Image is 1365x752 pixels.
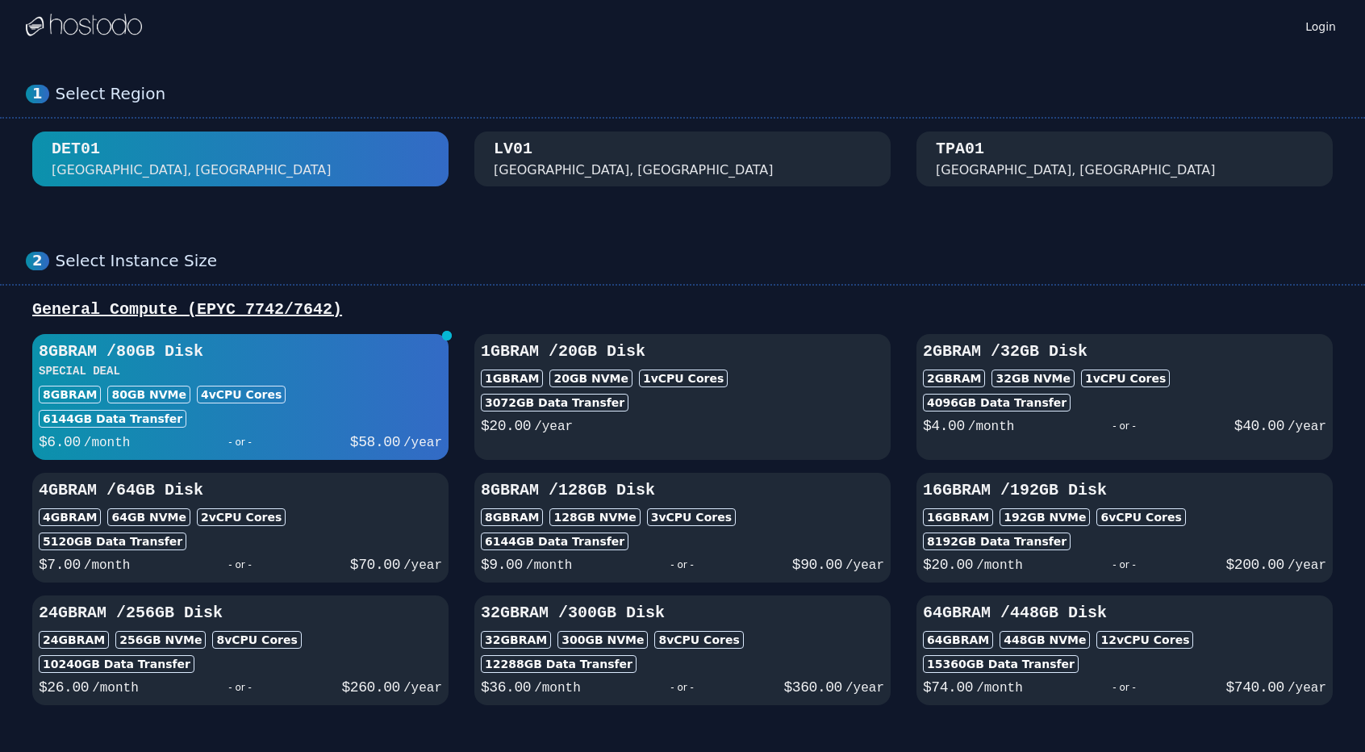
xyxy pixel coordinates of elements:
[923,508,993,526] div: 16GB RAM
[549,508,640,526] div: 128 GB NVMe
[916,595,1333,705] button: 64GBRAM /448GB Disk64GBRAM448GB NVMe12vCPU Cores15360GB Data Transfer$74.00/month- or -$740.00/year
[923,679,973,696] span: $ 74.00
[56,84,1339,104] div: Select Region
[976,558,1023,573] span: /month
[923,602,1326,625] h3: 64GB RAM / 448 GB Disk
[647,508,736,526] div: 3 vCPU Cores
[197,508,286,526] div: 2 vCPU Cores
[481,602,884,625] h3: 32GB RAM / 300 GB Disk
[481,533,628,550] div: 6144 GB Data Transfer
[916,334,1333,460] button: 2GBRAM /32GB Disk2GBRAM32GB NVMe1vCPU Cores4096GB Data Transfer$4.00/month- or -$40.00/year
[52,161,332,180] div: [GEOGRAPHIC_DATA], [GEOGRAPHIC_DATA]
[481,394,628,412] div: 3072 GB Data Transfer
[139,676,342,699] div: - or -
[1000,508,1090,526] div: 192 GB NVMe
[39,479,442,502] h3: 4GB RAM / 64 GB Disk
[39,508,101,526] div: 4GB RAM
[474,334,891,460] button: 1GBRAM /20GB Disk1GBRAM20GB NVMe1vCPU Cores3072GB Data Transfer$20.00/year
[350,434,400,450] span: $ 58.00
[481,631,551,649] div: 32GB RAM
[26,14,142,38] img: Logo
[32,595,449,705] button: 24GBRAM /256GB Disk24GBRAM256GB NVMe8vCPU Cores10240GB Data Transfer$26.00/month- or -$260.00/year
[923,557,973,573] span: $ 20.00
[39,386,101,403] div: 8GB RAM
[923,340,1326,363] h3: 2GB RAM / 32 GB Disk
[39,533,186,550] div: 5120 GB Data Transfer
[32,473,449,583] button: 4GBRAM /64GB Disk4GBRAM64GB NVMe2vCPU Cores5120GB Data Transfer$7.00/month- or -$70.00/year
[39,410,186,428] div: 6144 GB Data Transfer
[32,132,449,186] button: DET01 [GEOGRAPHIC_DATA], [GEOGRAPHIC_DATA]
[1014,415,1234,437] div: - or -
[494,138,532,161] div: LV01
[92,681,139,696] span: /month
[639,370,728,387] div: 1 vCPU Cores
[107,386,190,403] div: 80 GB NVMe
[403,558,442,573] span: /year
[936,138,984,161] div: TPA01
[557,631,648,649] div: 300 GB NVMe
[968,420,1015,434] span: /month
[1096,508,1185,526] div: 6 vCPU Cores
[494,161,774,180] div: [GEOGRAPHIC_DATA], [GEOGRAPHIC_DATA]
[936,161,1216,180] div: [GEOGRAPHIC_DATA], [GEOGRAPHIC_DATA]
[923,479,1326,502] h3: 16GB RAM / 192 GB Disk
[792,557,842,573] span: $ 90.00
[52,138,100,161] div: DET01
[115,631,206,649] div: 256 GB NVMe
[923,370,985,387] div: 2GB RAM
[474,132,891,186] button: LV01 [GEOGRAPHIC_DATA], [GEOGRAPHIC_DATA]
[1288,420,1326,434] span: /year
[1226,679,1284,696] span: $ 740.00
[481,679,531,696] span: $ 36.00
[26,85,49,103] div: 1
[403,681,442,696] span: /year
[39,679,89,696] span: $ 26.00
[481,418,531,434] span: $ 20.00
[654,631,743,649] div: 8 vCPU Cores
[923,533,1071,550] div: 8192 GB Data Transfer
[991,370,1075,387] div: 32 GB NVMe
[39,655,194,673] div: 10240 GB Data Transfer
[916,132,1333,186] button: TPA01 [GEOGRAPHIC_DATA], [GEOGRAPHIC_DATA]
[39,602,442,625] h3: 24GB RAM / 256 GB Disk
[784,679,842,696] span: $ 360.00
[342,679,400,696] span: $ 260.00
[197,386,286,403] div: 4 vCPU Cores
[481,479,884,502] h3: 8GB RAM / 128 GB Disk
[130,431,349,453] div: - or -
[39,557,81,573] span: $ 7.00
[534,681,581,696] span: /month
[581,676,784,699] div: - or -
[481,340,884,363] h3: 1GB RAM / 20 GB Disk
[32,334,449,460] button: 8GBRAM /80GB DiskSPECIAL DEAL8GBRAM80GB NVMe4vCPU Cores6144GB Data Transfer$6.00/month- or -$58.0...
[526,558,573,573] span: /month
[1234,418,1284,434] span: $ 40.00
[572,554,791,576] div: - or -
[1288,681,1326,696] span: /year
[474,473,891,583] button: 8GBRAM /128GB Disk8GBRAM128GB NVMe3vCPU Cores6144GB Data Transfer$9.00/month- or -$90.00/year
[84,436,131,450] span: /month
[1081,370,1170,387] div: 1 vCPU Cores
[39,340,442,363] h3: 8GB RAM / 80 GB Disk
[403,436,442,450] span: /year
[26,252,49,270] div: 2
[481,655,637,673] div: 12288 GB Data Transfer
[481,370,543,387] div: 1GB RAM
[923,418,965,434] span: $ 4.00
[39,434,81,450] span: $ 6.00
[350,557,400,573] span: $ 70.00
[26,299,1339,321] div: General Compute (EPYC 7742/7642)
[1096,631,1193,649] div: 12 vCPU Cores
[107,508,190,526] div: 64 GB NVMe
[1288,558,1326,573] span: /year
[39,631,109,649] div: 24GB RAM
[845,681,884,696] span: /year
[212,631,301,649] div: 8 vCPU Cores
[976,681,1023,696] span: /month
[534,420,573,434] span: /year
[916,473,1333,583] button: 16GBRAM /192GB Disk16GBRAM192GB NVMe6vCPU Cores8192GB Data Transfer$20.00/month- or -$200.00/year
[481,508,543,526] div: 8GB RAM
[481,557,523,573] span: $ 9.00
[549,370,632,387] div: 20 GB NVMe
[56,251,1339,271] div: Select Instance Size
